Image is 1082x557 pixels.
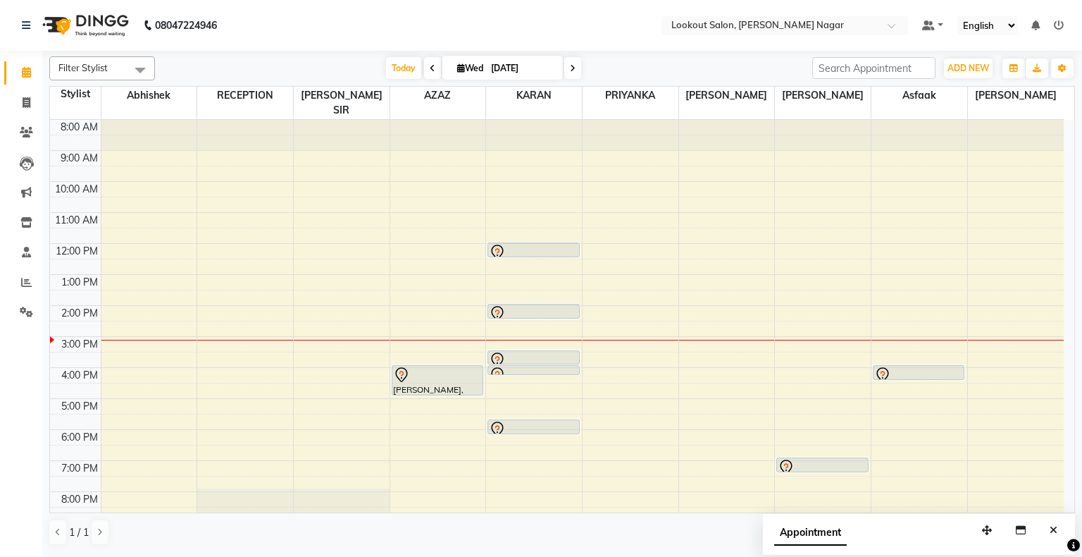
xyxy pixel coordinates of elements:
[58,275,101,290] div: 1:00 PM
[775,87,871,104] span: [PERSON_NAME]
[777,458,867,472] div: [PERSON_NAME], TK02, 07:00 PM-07:30 PM, Hair Cut - Haircut With Senior Stylist ([DEMOGRAPHIC_DATA])
[58,337,101,352] div: 3:00 PM
[488,305,578,318] div: [PERSON_NAME], TK05, 02:00 PM-02:30 PM, Hair Cut - Haircut With Senior Stylist ([DEMOGRAPHIC_DATA])
[69,525,89,540] span: 1 / 1
[36,6,132,45] img: logo
[873,366,964,379] div: [PERSON_NAME], TK03, 04:00 PM-04:30 PM, Hair Cut - Fringes / Bangs ([DEMOGRAPHIC_DATA])
[1043,520,1064,541] button: Close
[58,306,101,321] div: 2:00 PM
[488,351,578,364] div: [PERSON_NAME], TK06, 03:30 PM-04:00 PM, Hair Cut - Haircut With Senior Stylist ([DEMOGRAPHIC_DATA])
[679,87,775,104] span: [PERSON_NAME]
[390,87,486,104] span: AZAZ
[947,63,989,73] span: ADD NEW
[486,87,582,104] span: kARAN
[488,243,578,257] div: [PERSON_NAME], TK01, 12:00 PM-12:30 PM, Hair Cut - Haircut With Senior Stylist ([DEMOGRAPHIC_DATA])
[101,87,197,104] span: abhishek
[871,87,967,104] span: Asfaak
[58,120,101,135] div: 8:00 AM
[52,213,101,228] div: 11:00 AM
[392,366,483,395] div: [PERSON_NAME], TK07, 04:00 PM-05:00 PM, 1 inch ( With [MEDICAL_DATA])
[58,492,101,507] div: 8:00 PM
[53,244,101,259] div: 12:00 PM
[968,87,1064,104] span: [PERSON_NAME]
[488,366,578,374] div: [PERSON_NAME], TK06, 04:00 PM-04:15 PM, Hair Cut - [PERSON_NAME] Trim ([DEMOGRAPHIC_DATA])
[58,461,101,476] div: 7:00 PM
[58,430,101,445] div: 6:00 PM
[58,151,101,166] div: 9:00 AM
[812,57,935,79] input: Search Appointment
[58,62,108,73] span: Filter Stylist
[774,520,847,546] span: Appointment
[386,57,421,79] span: Today
[52,182,101,197] div: 10:00 AM
[488,420,578,434] div: OM, TK04, 05:45 PM-06:15 PM, Hair Cut - Haircut With Senior Stylist ([DEMOGRAPHIC_DATA])
[197,87,293,104] span: RECEPTION
[454,63,487,73] span: Wed
[58,368,101,383] div: 4:00 PM
[155,6,217,45] b: 08047224946
[944,59,993,78] button: ADD NEW
[294,87,390,119] span: [PERSON_NAME] SIR
[58,399,101,414] div: 5:00 PM
[50,87,101,102] div: Stylist
[583,87,678,104] span: PRIYANKA
[487,58,557,79] input: 2025-09-03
